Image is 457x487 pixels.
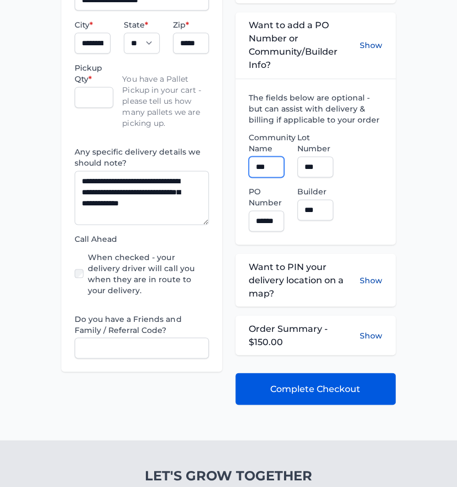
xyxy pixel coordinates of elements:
button: Show [360,330,382,341]
span: Want to PIN your delivery location on a map? [249,260,360,300]
label: PO Number [249,186,285,208]
span: Complete Checkout [270,382,360,395]
label: Zip [173,19,209,30]
h4: Let's Grow Together [86,467,371,484]
label: Do you have a Friends and Family / Referral Code? [75,313,208,335]
label: Community Name [249,132,285,154]
label: City [75,19,111,30]
button: Show [360,260,382,300]
button: Complete Checkout [235,373,396,405]
span: Order Summary - $150.00 [249,322,360,348]
label: State [124,19,160,30]
label: Pickup Qty [75,62,113,84]
span: Want to add a PO Number or Community/Builder Info? [249,19,360,72]
label: Any specific delivery details we should note? [75,146,208,168]
label: Lot Number [297,132,333,154]
label: Builder [297,186,333,197]
label: When checked - your delivery driver will call you when they are in route to your delivery. [88,251,208,295]
button: Show [360,19,382,72]
p: You have a Pallet Pickup in your cart - please tell us how many pallets we are picking up. [122,62,208,129]
label: The fields below are optional - but can assist with delivery & billing if applicable to your order [249,92,382,125]
label: Call Ahead [75,234,208,245]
